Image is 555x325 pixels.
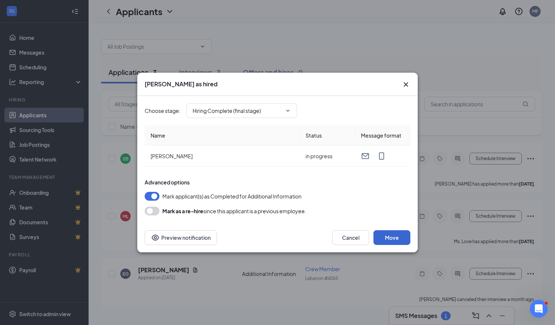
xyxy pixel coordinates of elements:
th: Name [145,125,300,146]
span: Choose stage : [145,107,180,115]
td: in progress [300,146,355,167]
h3: [PERSON_NAME] as hired [145,80,218,88]
button: Preview notificationEye [145,230,217,245]
button: Close [401,80,410,89]
div: Advanced options [145,179,410,186]
button: Cancel [332,230,369,245]
svg: Cross [401,80,410,89]
svg: Eye [151,233,160,242]
b: Mark as a re-hire [162,208,203,214]
svg: MobileSms [377,152,386,160]
svg: Email [361,152,370,160]
th: Message format [355,125,410,146]
th: Status [300,125,355,146]
span: [PERSON_NAME] [151,153,193,159]
button: Move [373,230,410,245]
iframe: Intercom live chat [530,300,548,318]
svg: ChevronDown [285,108,291,114]
div: since this applicant is a previous employee. [162,207,306,215]
span: Mark applicant(s) as Completed for Additional Information [162,192,301,201]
